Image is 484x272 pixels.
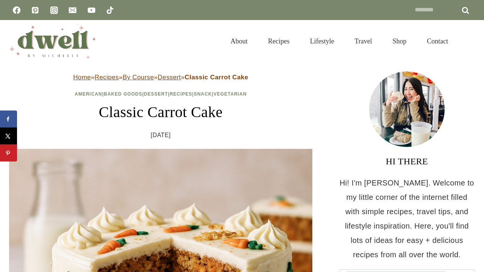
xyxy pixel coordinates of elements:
[339,155,475,168] h3: HI THERE
[344,28,382,54] a: Travel
[84,3,99,18] a: YouTube
[123,74,154,81] a: By Course
[28,3,43,18] a: Pinterest
[9,101,312,124] h1: Classic Carrot Cake
[339,176,475,262] p: Hi! I'm [PERSON_NAME]. Welcome to my little corner of the internet filled with simple recipes, tr...
[220,28,258,54] a: About
[9,3,24,18] a: Facebook
[185,74,248,81] strong: Classic Carrot Cake
[382,28,417,54] a: Shop
[170,91,192,97] a: Recipes
[144,91,168,97] a: Dessert
[65,3,80,18] a: Email
[220,28,458,54] nav: Primary Navigation
[158,74,181,81] a: Dessert
[417,28,458,54] a: Contact
[300,28,344,54] a: Lifestyle
[9,24,96,59] img: DWELL by michelle
[73,74,248,81] span: » » » »
[462,35,475,48] button: View Search Form
[75,91,102,97] a: American
[47,3,62,18] a: Instagram
[194,91,212,97] a: Snack
[75,91,247,97] span: | | | | |
[258,28,300,54] a: Recipes
[104,91,143,97] a: Baked Goods
[73,74,91,81] a: Home
[102,3,118,18] a: TikTok
[151,130,171,141] time: [DATE]
[95,74,119,81] a: Recipes
[214,91,247,97] a: Vegetarian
